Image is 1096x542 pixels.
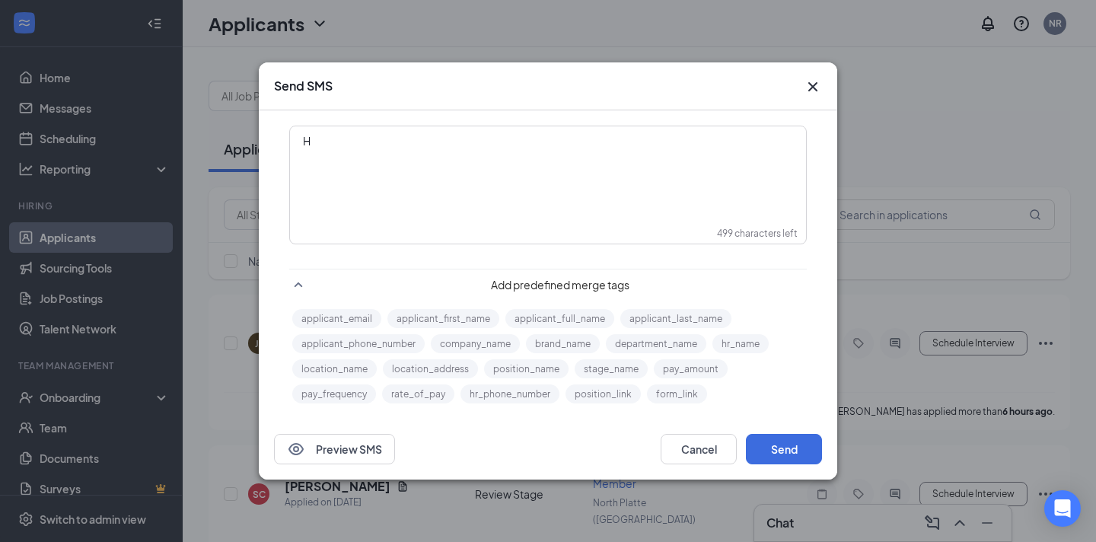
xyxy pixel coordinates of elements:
[291,127,805,203] div: Enter your message here
[620,309,731,328] button: applicant_last_name
[804,78,822,96] svg: Cross
[746,434,822,464] button: Send
[382,384,454,403] button: rate_of_pay
[484,359,569,378] button: position_name
[460,384,559,403] button: hr_phone_number
[575,359,648,378] button: stage_name
[717,227,798,240] div: 499 characters left
[712,334,769,353] button: hr_name
[289,276,307,294] svg: SmallChevronUp
[274,434,395,464] button: EyePreview SMS
[289,269,807,294] div: Add predefined merge tags
[292,309,381,328] button: applicant_email
[606,334,706,353] button: department_name
[431,334,520,353] button: company_name
[1044,490,1081,527] div: Open Intercom Messenger
[314,277,807,292] span: Add predefined merge tags
[303,134,311,148] span: H
[287,440,305,458] svg: Eye
[526,334,600,353] button: brand_name
[566,384,641,403] button: position_link
[804,78,822,96] button: Close
[654,359,728,378] button: pay_amount
[387,309,499,328] button: applicant_first_name
[647,384,707,403] button: form_link
[292,359,377,378] button: location_name
[292,384,376,403] button: pay_frequency
[505,309,614,328] button: applicant_full_name
[661,434,737,464] button: Cancel
[292,334,425,353] button: applicant_phone_number
[383,359,478,378] button: location_address
[274,78,333,94] h3: Send SMS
